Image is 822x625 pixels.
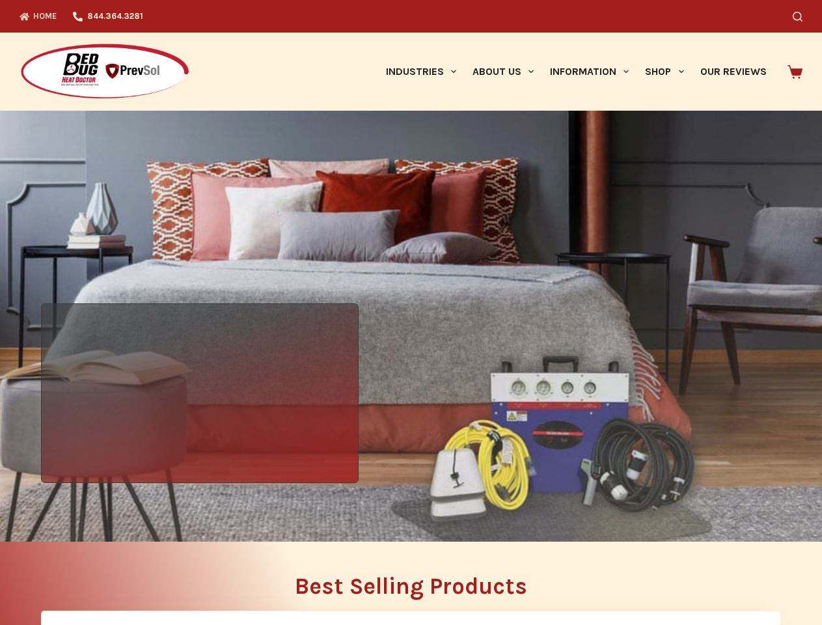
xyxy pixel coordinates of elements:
[637,33,692,111] a: Shop
[692,33,774,111] a: Our Reviews
[377,33,464,111] a: Industries
[377,33,774,111] nav: Primary
[542,33,637,111] a: Information
[793,12,802,21] button: Search
[464,33,541,111] a: About Us
[41,575,781,598] h2: Best Selling Products
[20,43,190,101] img: Prevsol/Bed Bug Heat Doctor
